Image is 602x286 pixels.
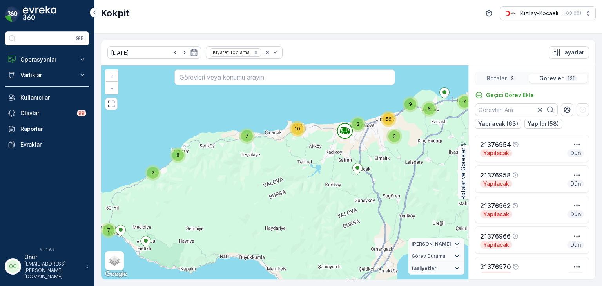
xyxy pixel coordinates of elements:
a: Layers [106,252,123,269]
p: [EMAIL_ADDRESS][PERSON_NAME][DOMAIN_NAME] [24,261,82,280]
a: Olaylar99 [5,105,89,121]
span: 3 [393,133,396,139]
div: 10 [290,121,305,137]
p: 21376962 [480,201,511,210]
div: 7 [457,94,472,110]
span: 7 [246,133,248,139]
span: faaliyetler [412,265,436,272]
p: Geçici Görev Ekle [486,91,534,99]
span: − [110,84,114,91]
a: Geçici Görev Ekle [475,91,534,99]
img: k%C4%B1z%C4%B1lay_0jL9uU1.png [504,9,517,18]
img: logo [5,6,20,22]
button: Kızılay-Kocaeli(+03:00) [500,6,596,20]
div: Yardım Araç İkonu [512,203,519,209]
div: Yardım Araç İkonu [513,141,519,148]
span: 2 [357,121,359,127]
p: Yapılacak [482,210,510,218]
span: 6 [428,106,431,112]
a: Bu bölgeyi Google Haritalar'da açın (yeni pencerede açılır) [103,269,129,279]
p: Olaylar [20,109,72,117]
summary: Görev Durumu [408,250,464,262]
span: 7 [463,99,466,105]
p: Dün [569,149,582,157]
img: Google [103,269,129,279]
button: Operasyonlar [5,52,89,67]
input: Görevleri veya konumu arayın [174,69,395,85]
p: ⌘B [76,35,84,42]
p: 21376966 [480,232,511,241]
p: Yapılacak [482,149,510,157]
p: 21376970 [480,262,511,272]
span: + [110,72,114,79]
img: logo_dark-DEwI_e13.png [23,6,56,22]
div: Yardım Araç İkonu [512,233,519,239]
span: 10 [295,126,300,132]
a: Raporlar [5,121,89,137]
p: 2 [510,75,515,81]
summary: [PERSON_NAME] [408,238,464,250]
p: Onur [24,253,82,261]
p: Kızılay-Kocaeli [520,9,558,17]
span: v 1.49.3 [5,247,89,252]
p: Varlıklar [20,71,74,79]
div: OO [7,260,19,273]
p: Dün [569,180,582,188]
p: Kokpit [101,7,130,20]
span: [PERSON_NAME] [412,241,451,247]
p: Yapılacak (63) [478,120,518,128]
span: 56 [386,116,392,122]
a: Kullanıcılar [5,90,89,105]
div: 2 [145,165,161,181]
button: Varlıklar [5,67,89,83]
p: Yapılacak [482,180,510,188]
span: 8 [176,152,180,158]
div: 6 [421,101,437,117]
a: Evraklar [5,137,89,152]
button: Yapılacak (63) [475,119,521,129]
p: 121 [567,75,576,81]
div: 8 [170,147,186,163]
summary: faaliyetler [408,262,464,275]
div: 56 [381,111,396,127]
p: Evraklar [20,141,86,148]
a: Yakınlaştır [106,70,118,82]
p: 21376958 [480,170,511,180]
p: Operasyonlar [20,56,74,63]
p: Yapıldı (58) [528,120,559,128]
p: ayarlar [564,49,584,56]
p: 99 [78,110,85,116]
p: Raporlar [20,125,86,133]
p: Rotalar ve Görevler [459,148,467,199]
div: Yardım Araç İkonu [513,264,519,270]
p: Dün [569,241,582,249]
button: ayarlar [549,46,589,59]
p: Kullanıcılar [20,94,86,101]
button: OOOnur[EMAIL_ADDRESS][PERSON_NAME][DOMAIN_NAME] [5,253,89,280]
input: dd/mm/yyyy [107,46,201,59]
p: ( +03:00 ) [561,10,581,16]
span: 7 [107,227,110,233]
div: 2 [350,116,366,132]
div: 9 [403,96,418,112]
div: Yardım Araç İkonu [512,172,519,178]
div: 7 [239,128,255,144]
p: Yapılacak [482,241,510,249]
input: Görevleri Ara [475,103,558,116]
div: Remove Kıyafet Toplama [252,49,260,56]
p: Dün [569,210,582,218]
span: Görev Durumu [412,253,445,259]
p: Dün [569,272,582,279]
a: Uzaklaştır [106,82,118,94]
div: 3 [386,129,402,144]
span: 2 [152,170,154,176]
p: Yapılacak [482,272,510,279]
p: 21376954 [480,140,511,149]
div: Kıyafet Toplama [210,49,251,56]
span: 9 [409,101,412,107]
p: Görevler [539,74,564,82]
p: Rotalar [487,74,507,82]
button: Yapıldı (58) [524,119,562,129]
div: 7 [101,223,116,238]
